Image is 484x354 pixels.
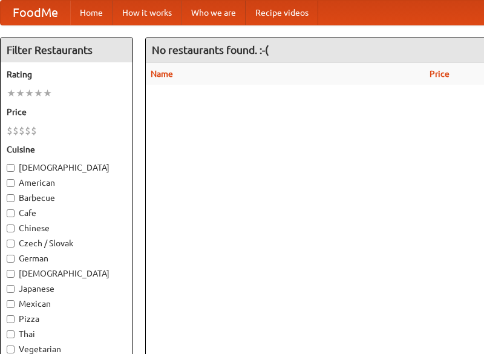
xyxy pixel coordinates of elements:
li: $ [31,124,37,137]
label: [DEMOGRAPHIC_DATA] [7,162,126,174]
label: Pizza [7,313,126,325]
a: Price [430,69,450,79]
label: German [7,252,126,264]
li: ★ [43,87,52,100]
li: ★ [7,87,16,100]
label: Chinese [7,222,126,234]
a: Who we are [181,1,246,25]
h5: Rating [7,68,126,80]
input: Mexican [7,300,15,308]
input: German [7,255,15,263]
input: Pizza [7,315,15,323]
label: Mexican [7,298,126,310]
a: Recipe videos [246,1,318,25]
a: Name [151,69,173,79]
a: FoodMe [1,1,70,25]
input: [DEMOGRAPHIC_DATA] [7,164,15,172]
input: Cafe [7,209,15,217]
label: Czech / Slovak [7,237,126,249]
label: Barbecue [7,192,126,204]
ng-pluralize: No restaurants found. :-( [152,44,269,56]
h5: Cuisine [7,143,126,156]
label: Japanese [7,283,126,295]
label: Cafe [7,207,126,219]
li: ★ [25,87,34,100]
input: Barbecue [7,194,15,202]
label: [DEMOGRAPHIC_DATA] [7,267,126,280]
h5: Price [7,106,126,118]
li: $ [7,124,13,137]
input: Thai [7,330,15,338]
h4: Filter Restaurants [1,38,132,62]
input: American [7,179,15,187]
li: ★ [34,87,43,100]
label: American [7,177,126,189]
input: Vegetarian [7,346,15,353]
input: Czech / Slovak [7,240,15,247]
input: [DEMOGRAPHIC_DATA] [7,270,15,278]
input: Japanese [7,285,15,293]
li: $ [25,124,31,137]
li: ★ [16,87,25,100]
li: $ [13,124,19,137]
label: Thai [7,328,126,340]
input: Chinese [7,225,15,232]
a: Home [70,1,113,25]
a: How it works [113,1,181,25]
li: $ [19,124,25,137]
